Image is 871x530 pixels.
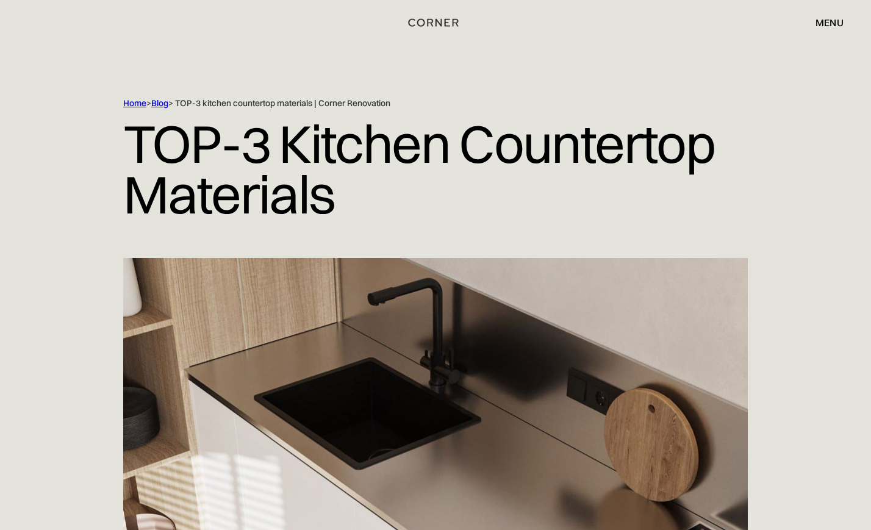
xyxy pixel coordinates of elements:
a: Home [123,98,146,109]
a: home [396,15,475,30]
div: > > TOP-3 kitchen countertop materials | Corner Renovation [123,98,697,109]
h1: TOP-3 Kitchen Countertop Materials [123,109,748,229]
div: menu [815,18,844,27]
div: menu [803,12,844,33]
a: Blog [151,98,168,109]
